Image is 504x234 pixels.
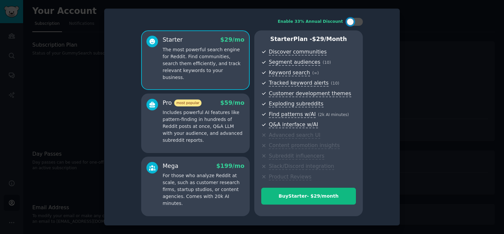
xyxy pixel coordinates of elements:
[216,163,244,169] span: $ 199 /mo
[269,90,351,97] span: Customer development themes
[269,69,310,76] span: Keyword search
[269,111,316,118] span: Find patterns w/AI
[220,36,244,43] span: $ 29 /mo
[269,142,340,149] span: Content promotion insights
[269,49,327,56] span: Discover communities
[323,60,331,65] span: ( 10 )
[269,121,318,128] span: Q&A interface w/AI
[163,162,178,170] div: Mega
[269,163,334,170] span: Slack/Discord integration
[261,35,356,43] p: Starter Plan -
[163,172,244,207] p: For those who analyze Reddit at scale, such as customer research firms, startup studios, or conte...
[220,99,244,106] span: $ 59 /mo
[262,193,356,200] div: Buy Starter - $ 29 /month
[312,71,319,75] span: ( ∞ )
[269,100,323,107] span: Exploding subreddits
[174,99,202,106] span: most popular
[269,153,324,160] span: Subreddit influencers
[163,46,244,81] p: The most powerful search engine for Reddit. Find communities, search them efficiently, and track ...
[278,19,343,25] div: Enable 33% Annual Discount
[318,112,349,117] span: ( 2k AI minutes )
[163,99,202,107] div: Pro
[269,132,320,139] span: Advanced search UI
[269,80,329,87] span: Tracked keyword alerts
[163,109,244,144] p: Includes powerful AI features like pattern-finding in hundreds of Reddit posts at once, Q&A LLM w...
[269,59,320,66] span: Segment audiences
[163,36,183,44] div: Starter
[261,188,356,205] button: BuyStarter- $29/month
[269,174,311,180] span: Product Reviews
[312,36,347,42] span: $ 29 /month
[331,81,339,86] span: ( 10 )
